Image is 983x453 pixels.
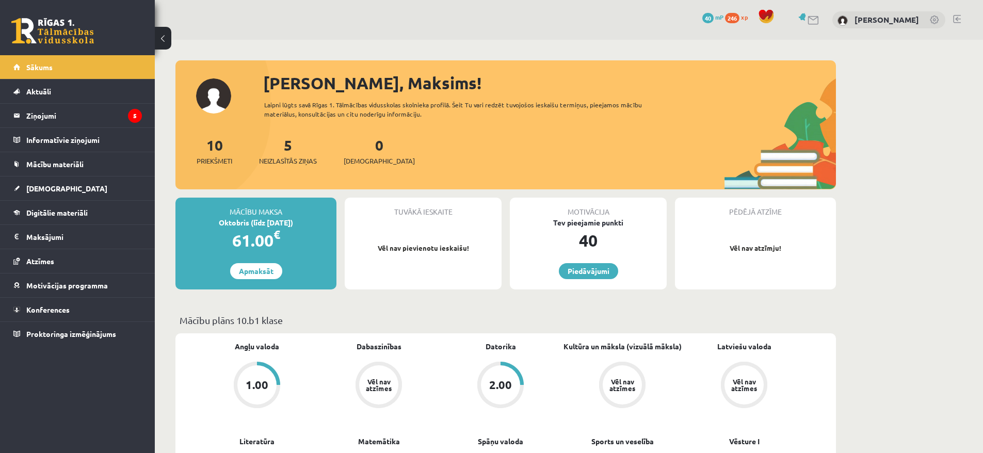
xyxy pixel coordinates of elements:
[26,225,142,249] legend: Maksājumi
[128,109,142,123] i: 5
[13,298,142,321] a: Konferences
[175,217,336,228] div: Oktobris (līdz [DATE])
[175,228,336,253] div: 61.00
[13,201,142,224] a: Digitālie materiāli
[741,13,748,21] span: xp
[11,18,94,44] a: Rīgas 1. Tālmācības vidusskola
[730,378,759,392] div: Vēl nav atzīmes
[13,128,142,152] a: Informatīvie ziņojumi
[717,341,771,352] a: Latviešu valoda
[13,225,142,249] a: Maksājumi
[675,198,836,217] div: Pēdējā atzīme
[13,55,142,79] a: Sākums
[559,263,618,279] a: Piedāvājumi
[13,273,142,297] a: Motivācijas programma
[510,198,667,217] div: Motivācija
[478,436,523,447] a: Spāņu valoda
[344,136,415,166] a: 0[DEMOGRAPHIC_DATA]
[26,208,88,217] span: Digitālie materiāli
[837,15,848,26] img: Maksims Cibuļskis
[197,136,232,166] a: 10Priekšmeti
[350,243,496,253] p: Vēl nav pievienotu ieskaišu!
[26,128,142,152] legend: Informatīvie ziņojumi
[26,62,53,72] span: Sākums
[13,322,142,346] a: Proktoringa izmēģinājums
[725,13,739,23] span: 246
[246,379,268,391] div: 1.00
[259,136,317,166] a: 5Neizlasītās ziņas
[273,227,280,242] span: €
[318,362,440,410] a: Vēl nav atzīmes
[680,243,831,253] p: Vēl nav atzīmju!
[510,217,667,228] div: Tev pieejamie punkti
[26,87,51,96] span: Aktuāli
[230,263,282,279] a: Apmaksāt
[591,436,654,447] a: Sports un veselība
[715,13,723,21] span: mP
[26,159,84,169] span: Mācību materiāli
[725,13,753,21] a: 246 xp
[563,341,682,352] a: Kultūra un māksla (vizuālā māksla)
[561,362,683,410] a: Vēl nav atzīmes
[196,362,318,410] a: 1.00
[344,156,415,166] span: [DEMOGRAPHIC_DATA]
[239,436,275,447] a: Literatūra
[175,198,336,217] div: Mācību maksa
[440,362,561,410] a: 2.00
[702,13,714,23] span: 40
[510,228,667,253] div: 40
[364,378,393,392] div: Vēl nav atzīmes
[26,329,116,338] span: Proktoringa izmēģinājums
[26,305,70,314] span: Konferences
[357,341,401,352] a: Dabaszinības
[489,379,512,391] div: 2.00
[26,256,54,266] span: Atzīmes
[855,14,919,25] a: [PERSON_NAME]
[608,378,637,392] div: Vēl nav atzīmes
[235,341,279,352] a: Angļu valoda
[264,100,660,119] div: Laipni lūgts savā Rīgas 1. Tālmācības vidusskolas skolnieka profilā. Šeit Tu vari redzēt tuvojošo...
[13,249,142,273] a: Atzīmes
[683,362,805,410] a: Vēl nav atzīmes
[13,176,142,200] a: [DEMOGRAPHIC_DATA]
[13,104,142,127] a: Ziņojumi5
[26,281,108,290] span: Motivācijas programma
[345,198,502,217] div: Tuvākā ieskaite
[197,156,232,166] span: Priekšmeti
[702,13,723,21] a: 40 mP
[263,71,836,95] div: [PERSON_NAME], Maksims!
[486,341,516,352] a: Datorika
[26,184,107,193] span: [DEMOGRAPHIC_DATA]
[259,156,317,166] span: Neizlasītās ziņas
[358,436,400,447] a: Matemātika
[13,152,142,176] a: Mācību materiāli
[13,79,142,103] a: Aktuāli
[180,313,832,327] p: Mācību plāns 10.b1 klase
[26,104,142,127] legend: Ziņojumi
[729,436,760,447] a: Vēsture I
